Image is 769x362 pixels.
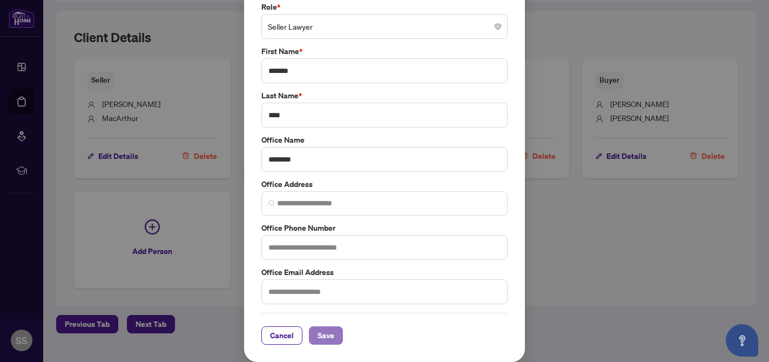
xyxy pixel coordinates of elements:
[270,327,294,344] span: Cancel
[261,90,508,102] label: Last Name
[318,327,334,344] span: Save
[261,1,508,13] label: Role
[309,326,343,345] button: Save
[268,16,501,37] span: Seller Lawyer
[261,178,508,190] label: Office Address
[268,200,275,206] img: search_icon
[726,324,758,357] button: Open asap
[261,266,508,278] label: Office Email Address
[261,45,508,57] label: First Name
[261,134,508,146] label: Office Name
[495,23,501,30] span: close-circle
[261,222,508,234] label: Office Phone Number
[261,326,302,345] button: Cancel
